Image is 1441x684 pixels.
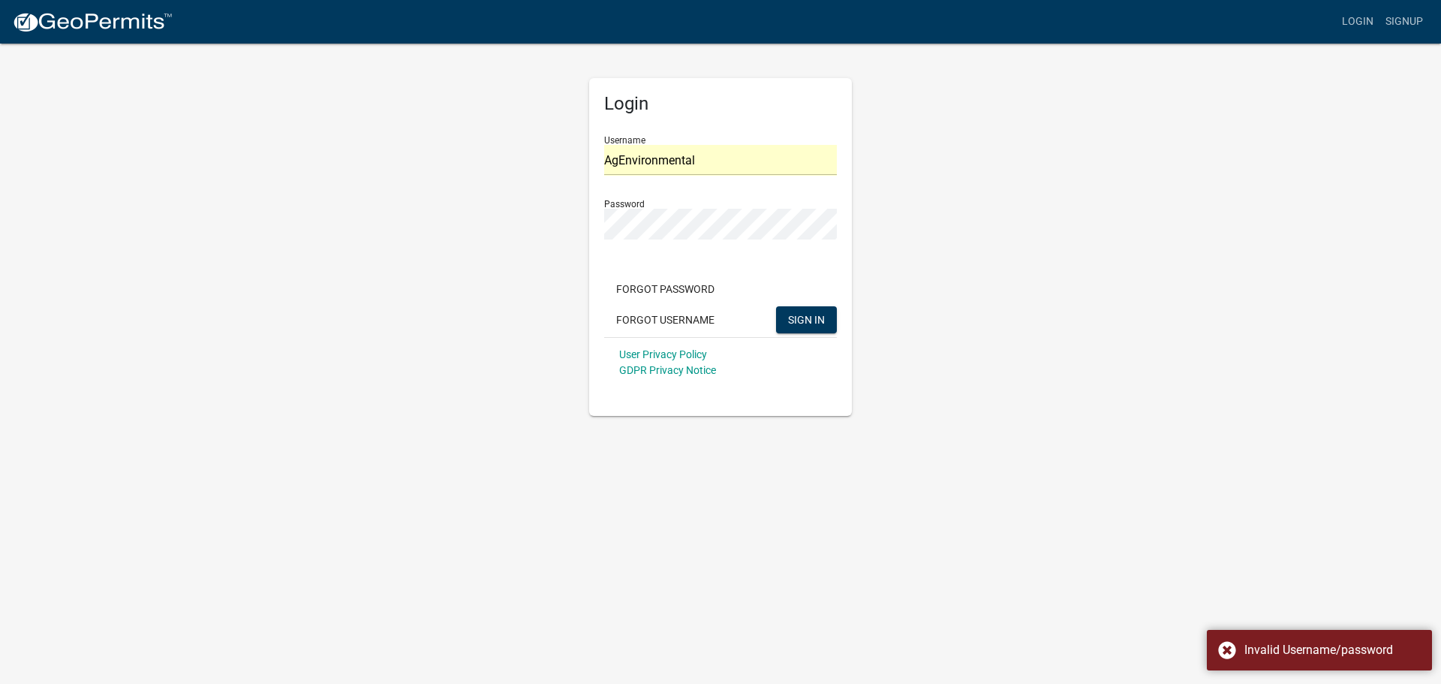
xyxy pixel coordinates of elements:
button: Forgot Password [604,276,727,303]
button: Forgot Username [604,306,727,333]
span: SIGN IN [788,313,825,325]
div: Invalid Username/password [1244,641,1421,659]
a: User Privacy Policy [619,348,707,360]
a: Login [1336,8,1379,36]
button: SIGN IN [776,306,837,333]
h5: Login [604,93,837,115]
a: Signup [1379,8,1429,36]
a: GDPR Privacy Notice [619,364,716,376]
